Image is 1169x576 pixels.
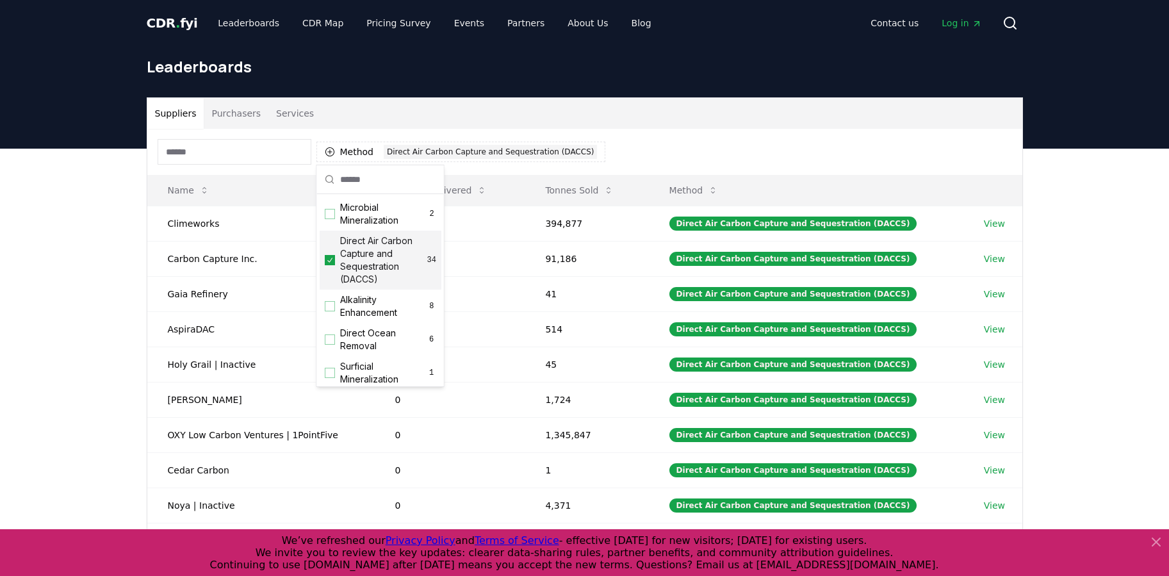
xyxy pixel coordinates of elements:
span: Alkalinity Enhancement [340,293,427,319]
td: 41 [525,276,648,311]
button: Services [268,98,322,129]
span: . [176,15,180,31]
span: 6 [427,334,436,345]
span: 8 [427,301,436,311]
span: Surficial Mineralization [340,360,427,386]
td: 394,877 [525,206,648,241]
button: Suppliers [147,98,204,129]
button: MethodDirect Air Carbon Capture and Sequestration (DACCS) [316,142,606,162]
a: CDR.fyi [147,14,198,32]
td: Noya | Inactive [147,488,375,523]
td: 0 [375,382,525,417]
a: Pricing Survey [356,12,441,35]
div: Direct Air Carbon Capture and Sequestration (DACCS) [669,498,917,513]
span: CDR fyi [147,15,198,31]
div: Direct Air Carbon Capture and Sequestration (DACCS) [669,358,917,372]
td: 1,345,847 [525,417,648,452]
td: Gaia Refinery [147,276,375,311]
button: Name [158,177,220,203]
div: Direct Air Carbon Capture and Sequestration (DACCS) [669,287,917,301]
a: View [984,393,1005,406]
a: Blog [621,12,662,35]
button: Purchasers [204,98,268,129]
td: Holy Grail | Inactive [147,347,375,382]
button: Tonnes Sold [535,177,624,203]
a: View [984,499,1005,512]
a: View [984,288,1005,300]
span: 1 [427,368,436,378]
span: Direct Air Carbon Capture and Sequestration (DACCS) [340,235,427,286]
div: Direct Air Carbon Capture and Sequestration (DACCS) [669,428,917,442]
span: Microbial Mineralization [340,201,427,227]
a: Events [444,12,495,35]
td: 1 [525,452,648,488]
td: 514 [525,311,648,347]
td: 273 [525,523,648,558]
div: Direct Air Carbon Capture and Sequestration (DACCS) [669,252,917,266]
a: View [984,464,1005,477]
td: 237 [375,241,525,276]
td: Cedar Carbon [147,452,375,488]
div: Direct Air Carbon Capture and Sequestration (DACCS) [669,322,917,336]
td: 0 [375,417,525,452]
td: 45 [525,347,648,382]
td: 0 [375,452,525,488]
span: 34 [427,255,436,265]
td: Carbon Capture Inc. [147,241,375,276]
a: Leaderboards [208,12,290,35]
div: Direct Air Carbon Capture and Sequestration (DACCS) [669,463,917,477]
a: CDR Map [292,12,354,35]
a: View [984,252,1005,265]
td: 0 [375,488,525,523]
td: OXY Low Carbon Ventures | 1PointFive [147,417,375,452]
a: Log in [931,12,992,35]
div: Direct Air Carbon Capture and Sequestration (DACCS) [384,145,597,159]
a: View [984,217,1005,230]
td: AspiraDAC [147,311,375,347]
td: 9 [375,311,525,347]
h1: Leaderboards [147,56,1023,77]
td: 91,186 [525,241,648,276]
a: View [984,358,1005,371]
nav: Main [860,12,992,35]
td: 11 [375,276,525,311]
td: 0 [375,347,525,382]
a: About Us [557,12,618,35]
button: Method [659,177,729,203]
td: 973 [375,206,525,241]
a: Contact us [860,12,929,35]
nav: Main [208,12,661,35]
div: Direct Air Carbon Capture and Sequestration (DACCS) [669,217,917,231]
a: View [984,429,1005,441]
a: View [984,323,1005,336]
span: 2 [427,209,436,219]
td: [PERSON_NAME] [147,382,375,417]
a: Partners [497,12,555,35]
div: Direct Air Carbon Capture and Sequestration (DACCS) [669,393,917,407]
td: 1,724 [525,382,648,417]
td: Arbon [147,523,375,558]
td: Climeworks [147,206,375,241]
span: Direct Ocean Removal [340,327,427,352]
span: Log in [942,17,981,29]
td: 0 [375,523,525,558]
td: 4,371 [525,488,648,523]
